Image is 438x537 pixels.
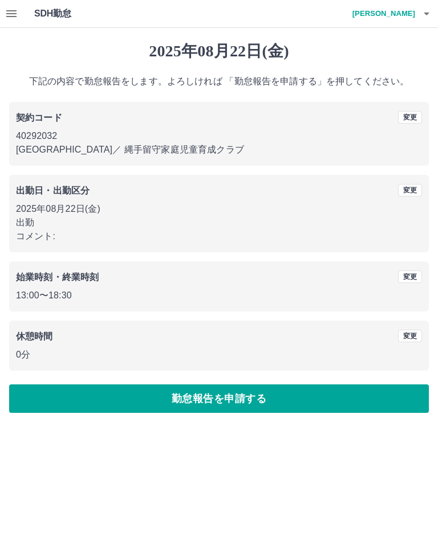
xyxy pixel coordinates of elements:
h1: 2025年08月22日(金) [9,42,429,61]
p: [GEOGRAPHIC_DATA] ／ 縄手留守家庭児童育成クラブ [16,143,422,157]
button: 変更 [398,111,422,124]
p: 下記の内容で勤怠報告をします。よろしければ 「勤怠報告を申請する」を押してください。 [9,75,429,88]
b: 契約コード [16,113,62,122]
b: 始業時刻・終業時刻 [16,272,99,282]
p: 13:00 〜 18:30 [16,289,422,302]
button: 変更 [398,330,422,342]
button: 変更 [398,184,422,196]
b: 休憩時間 [16,331,53,341]
p: コメント: [16,229,422,243]
button: 変更 [398,270,422,283]
p: 出勤 [16,216,422,229]
button: 勤怠報告を申請する [9,384,429,413]
p: 0分 [16,348,422,362]
b: 出勤日・出勤区分 [16,186,90,195]
p: 40292032 [16,129,422,143]
p: 2025年08月22日(金) [16,202,422,216]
